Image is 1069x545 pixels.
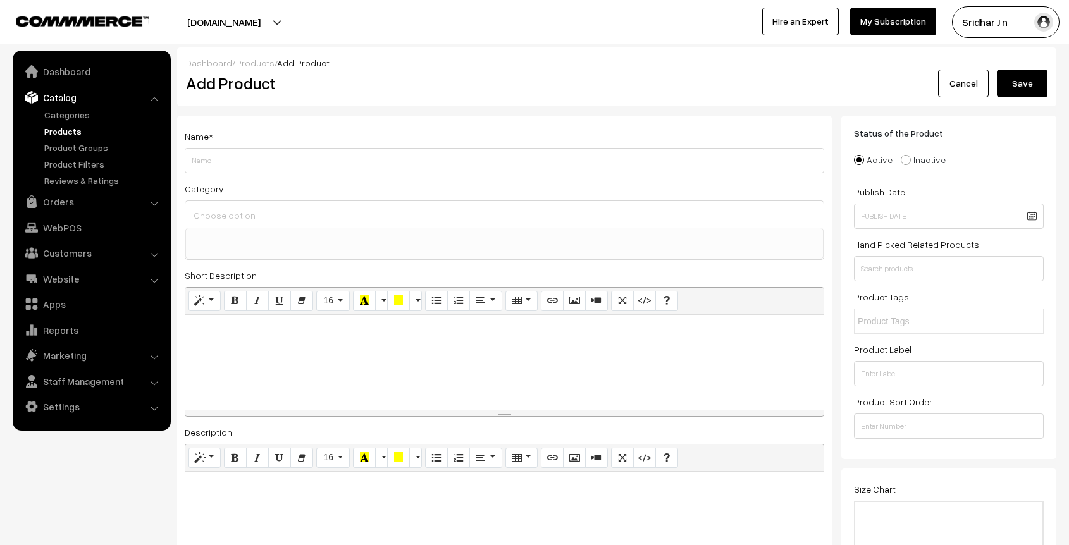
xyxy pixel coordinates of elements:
[188,291,221,311] button: Style
[854,153,893,166] label: Active
[16,242,166,264] a: Customers
[425,448,448,468] button: Unordered list (CTRL+SHIFT+NUM7)
[901,153,946,166] label: Inactive
[541,448,564,468] button: Link (CTRL+K)
[16,267,166,290] a: Website
[290,448,313,468] button: Remove Font Style (CTRL+\)
[387,448,410,468] button: Background Color
[41,141,166,154] a: Product Groups
[854,413,1044,439] input: Enter Number
[938,70,989,97] a: Cancel
[185,426,232,439] label: Description
[188,448,221,468] button: Style
[16,293,166,315] a: Apps
[854,343,911,356] label: Product Label
[277,58,330,68] span: Add Product
[41,108,166,121] a: Categories
[854,238,979,251] label: Hand Picked Related Products
[611,448,634,468] button: Full Screen
[854,290,909,303] label: Product Tags
[236,58,275,68] a: Products
[16,86,166,109] a: Catalog
[16,344,166,367] a: Marketing
[186,58,232,68] a: Dashboard
[850,8,936,35] a: My Subscription
[41,125,166,138] a: Products
[16,370,166,393] a: Staff Management
[655,448,678,468] button: Help
[186,73,827,93] h2: Add Product
[854,482,896,496] label: Size Chart
[952,6,1060,38] button: Sridhar J n
[541,291,564,311] button: Link (CTRL+K)
[854,395,932,408] label: Product Sort Order
[854,128,958,138] span: Status of the Product
[41,157,166,171] a: Product Filters
[290,291,313,311] button: Remove Font Style (CTRL+\)
[375,448,388,468] button: More Color
[16,216,166,239] a: WebPOS
[185,130,213,143] label: Name
[185,182,224,195] label: Category
[505,291,538,311] button: Table
[316,291,350,311] button: Font Size
[633,448,656,468] button: Code View
[185,148,824,173] input: Name
[469,448,502,468] button: Paragraph
[268,448,291,468] button: Underline (CTRL+U)
[469,291,502,311] button: Paragraph
[268,291,291,311] button: Underline (CTRL+U)
[997,70,1047,97] button: Save
[505,448,538,468] button: Table
[224,448,247,468] button: Bold (CTRL+B)
[854,361,1044,386] input: Enter Label
[563,448,586,468] button: Picture
[16,60,166,83] a: Dashboard
[633,291,656,311] button: Code View
[854,185,905,199] label: Publish Date
[323,452,333,462] span: 16
[224,291,247,311] button: Bold (CTRL+B)
[353,291,376,311] button: Recent Color
[246,291,269,311] button: Italic (CTRL+I)
[41,174,166,187] a: Reviews & Ratings
[447,448,470,468] button: Ordered list (CTRL+SHIFT+NUM8)
[563,291,586,311] button: Picture
[611,291,634,311] button: Full Screen
[143,6,305,38] button: [DOMAIN_NAME]
[762,8,839,35] a: Hire an Expert
[585,291,608,311] button: Video
[353,448,376,468] button: Recent Color
[409,448,422,468] button: More Color
[425,291,448,311] button: Unordered list (CTRL+SHIFT+NUM7)
[585,448,608,468] button: Video
[16,13,127,28] a: COMMMERCE
[246,448,269,468] button: Italic (CTRL+I)
[190,206,819,224] input: Choose option
[1034,13,1053,32] img: user
[185,269,257,282] label: Short Description
[409,291,422,311] button: More Color
[16,395,166,418] a: Settings
[16,190,166,213] a: Orders
[316,448,350,468] button: Font Size
[655,291,678,311] button: Help
[854,256,1044,281] input: Search products
[185,410,824,416] div: resize
[323,295,333,305] span: 16
[858,315,968,328] input: Product Tags
[375,291,388,311] button: More Color
[16,319,166,341] a: Reports
[447,291,470,311] button: Ordered list (CTRL+SHIFT+NUM8)
[16,16,149,26] img: COMMMERCE
[854,204,1044,229] input: Publish Date
[186,56,1047,70] div: / /
[387,291,410,311] button: Background Color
